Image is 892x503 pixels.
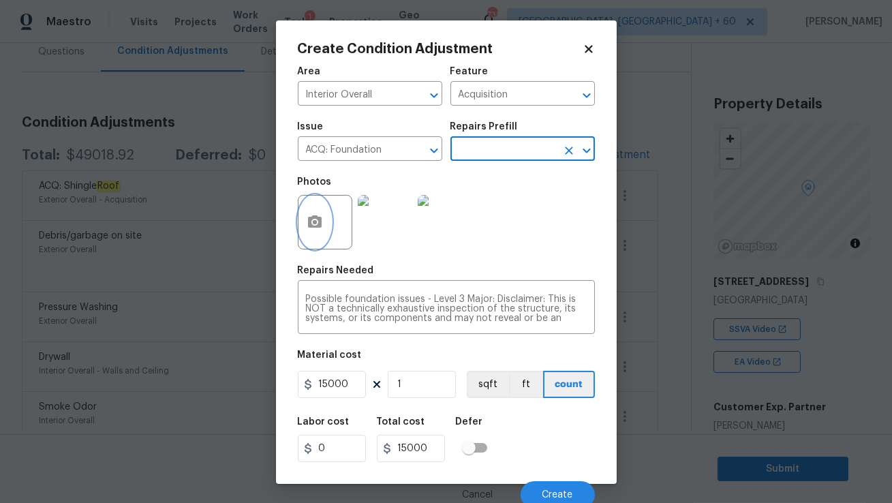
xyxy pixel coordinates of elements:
span: Create [542,490,573,500]
button: Open [577,141,596,160]
button: count [543,371,595,398]
h5: Repairs Needed [298,266,374,275]
textarea: Possible foundation issues - Level 3 Major: Disclaimer: This is NOT a technically exhaustive insp... [306,294,587,323]
button: sqft [467,371,509,398]
button: Clear [559,141,579,160]
h5: Total cost [377,417,425,427]
h5: Material cost [298,350,362,360]
button: Open [425,86,444,105]
button: Open [425,141,444,160]
h5: Area [298,67,321,76]
h5: Labor cost [298,417,350,427]
h5: Photos [298,177,332,187]
h5: Issue [298,122,324,132]
h5: Repairs Prefill [450,122,518,132]
button: Open [577,86,596,105]
button: ft [509,371,543,398]
h2: Create Condition Adjustment [298,42,583,56]
h5: Defer [456,417,483,427]
h5: Feature [450,67,489,76]
span: Cancel [463,490,493,500]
